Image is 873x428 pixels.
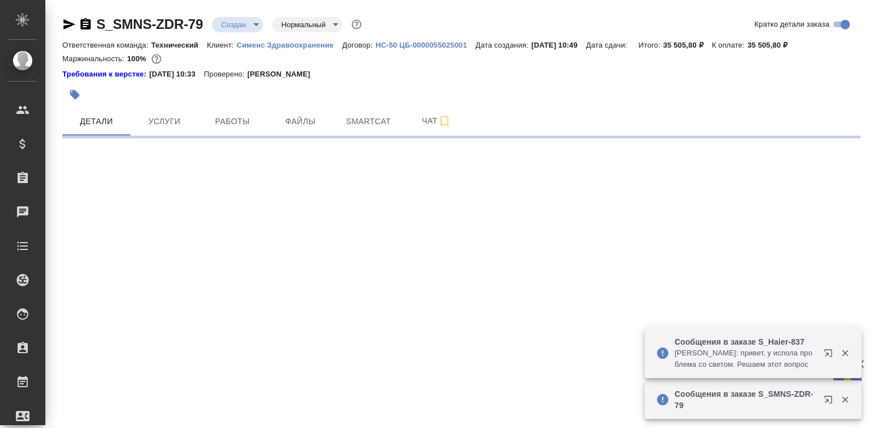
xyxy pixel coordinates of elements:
button: 0.00 RUB; [149,52,164,66]
span: Чат [409,114,464,128]
p: Итого: [638,41,663,49]
button: Открыть в новой вкладке [817,388,844,416]
p: Сообщения в заказе S_Haier-837 [675,336,816,348]
p: [PERSON_NAME] [247,69,319,80]
p: Дата сдачи: [586,41,630,49]
p: 100% [127,54,149,63]
button: Открыть в новой вкладке [817,342,844,369]
p: К оплате: [712,41,748,49]
svg: Подписаться [438,115,451,128]
button: Добавить тэг [62,82,87,107]
span: Услуги [137,115,192,129]
p: Сименс Здравоохранение [236,41,342,49]
span: Файлы [273,115,328,129]
a: S_SMNS-ZDR-79 [96,16,203,32]
p: [DATE] 10:49 [531,41,586,49]
button: Нормальный [278,20,329,29]
span: Smartcat [341,115,396,129]
button: Закрыть [833,348,857,358]
p: [DATE] 10:33 [149,69,204,80]
p: Технический [151,41,207,49]
p: Клиент: [207,41,236,49]
p: Проверено: [204,69,248,80]
span: Детали [69,115,124,129]
p: HC-50 ЦБ-0000055025001 [375,41,475,49]
button: Создан [218,20,249,29]
a: Требования к верстке: [62,69,149,80]
button: Скопировать ссылку для ЯМессенджера [62,18,76,31]
p: 35 505,80 ₽ [747,41,796,49]
p: [PERSON_NAME]: привет, у испола проблема со светом. Решаем этот вопрос [675,348,816,370]
button: Скопировать ссылку [79,18,92,31]
button: Доп статусы указывают на важность/срочность заказа [349,17,364,32]
button: Закрыть [833,395,857,405]
a: HC-50 ЦБ-0000055025001 [375,40,475,49]
span: Кратко детали заказа [755,19,829,30]
p: Ответственная команда: [62,41,151,49]
span: Работы [205,115,260,129]
p: Дата создания: [476,41,531,49]
a: Сименс Здравоохранение [236,40,342,49]
div: Создан [272,17,342,32]
p: 35 505,80 ₽ [663,41,712,49]
div: Нажми, чтобы открыть папку с инструкцией [62,69,149,80]
p: Маржинальность: [62,54,127,63]
p: Договор: [342,41,376,49]
p: Сообщения в заказе S_SMNS-ZDR-79 [675,388,816,411]
div: Создан [212,17,263,32]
